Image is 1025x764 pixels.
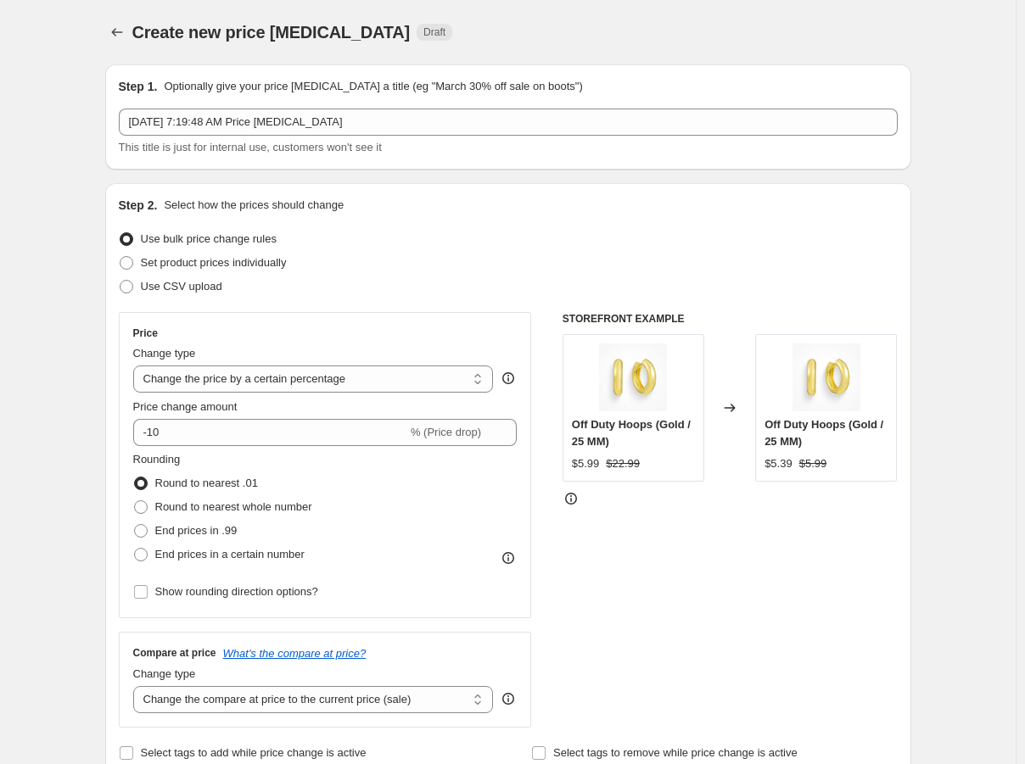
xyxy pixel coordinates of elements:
[500,370,517,387] div: help
[155,477,258,489] span: Round to nearest .01
[423,25,445,39] span: Draft
[599,343,667,411] img: off-duty-hoops-gold_80x.jpg
[133,347,196,360] span: Change type
[133,667,196,680] span: Change type
[164,197,344,214] p: Select how the prices should change
[119,78,158,95] h2: Step 1.
[765,418,883,448] span: Off Duty Hoops (Gold / 25 MM)
[119,197,158,214] h2: Step 2.
[164,78,582,95] p: Optionally give your price [MEDICAL_DATA] a title (eg "March 30% off sale on boots")
[133,646,216,660] h3: Compare at price
[141,256,287,269] span: Set product prices individually
[133,326,158,340] h3: Price
[141,280,222,293] span: Use CSV upload
[765,455,793,472] div: $5.39
[133,453,181,466] span: Rounding
[119,141,382,153] span: This title is just for internal use, customers won't see it
[563,312,898,326] h6: STOREFRONT EXAMPLE
[500,690,517,707] div: help
[553,746,798,759] span: Select tags to remove while price change is active
[133,419,407,446] input: -15
[141,746,367,759] span: Select tags to add while price change is active
[119,109,898,136] input: 30% off holiday sale
[132,23,411,42] span: Create new price [MEDICAL_DATA]
[141,232,277,245] span: Use bulk price change rules
[572,455,600,472] div: $5.99
[411,426,481,438] span: % (Price drop)
[155,585,318,598] span: Show rounding direction options?
[223,647,367,660] button: What's the compare at price?
[133,400,238,413] span: Price change amount
[793,343,860,411] img: off-duty-hoops-gold_80x.jpg
[155,524,238,537] span: End prices in .99
[155,548,305,560] span: End prices in a certain number
[105,20,129,44] button: Price change jobs
[606,455,640,472] strike: $22.99
[799,455,827,472] strike: $5.99
[155,500,312,513] span: Round to nearest whole number
[572,418,691,448] span: Off Duty Hoops (Gold / 25 MM)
